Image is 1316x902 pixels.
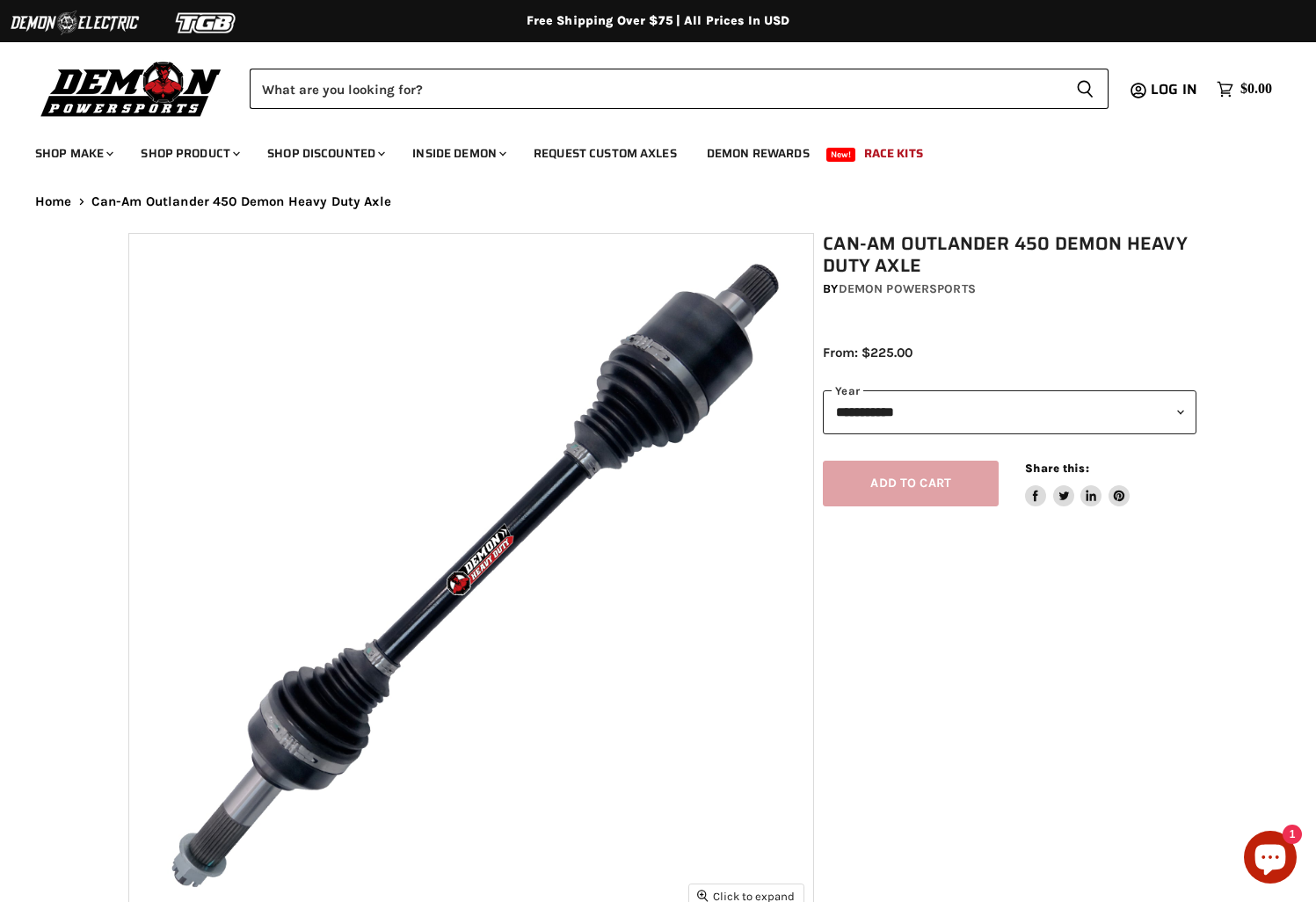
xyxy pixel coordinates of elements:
[1208,76,1281,102] a: $0.00
[1239,831,1302,888] inbox-online-store-chat: Shopify online store chat
[823,280,1196,299] div: by
[1240,81,1272,98] span: $0.00
[9,6,141,40] img: Demon Electric Logo 2
[91,194,391,209] span: Can-Am Outlander 450 Demon Heavy Duty Axle
[823,345,912,360] span: From: $225.00
[35,194,72,209] a: Home
[35,57,228,120] img: Demon Powersports
[851,135,936,171] a: Race Kits
[1025,461,1130,507] aside: Share this:
[22,135,124,171] a: Shop Make
[127,135,251,171] a: Shop Product
[839,281,976,296] a: Demon Powersports
[823,390,1196,433] select: year
[520,135,690,171] a: Request Custom Axles
[823,233,1196,277] h1: Can-Am Outlander 450 Demon Heavy Duty Axle
[399,135,517,171] a: Inside Demon
[250,69,1062,109] input: Search
[826,148,856,162] span: New!
[1143,82,1208,98] a: Log in
[141,6,273,40] img: TGB Logo 2
[1151,78,1197,100] span: Log in
[254,135,396,171] a: Shop Discounted
[1025,462,1088,475] span: Share this:
[694,135,823,171] a: Demon Rewards
[250,69,1109,109] form: Product
[1062,69,1109,109] button: Search
[22,128,1268,171] ul: Main menu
